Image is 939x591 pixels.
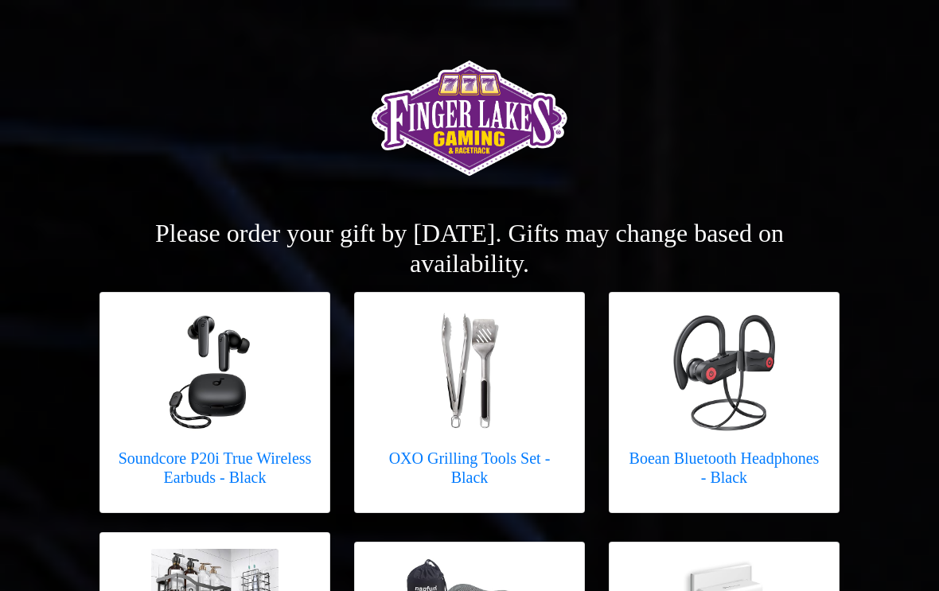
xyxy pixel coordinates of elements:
[371,449,568,487] h5: OXO Grilling Tools Set - Black
[406,309,533,436] img: OXO Grilling Tools Set - Black
[371,309,568,496] a: OXO Grilling Tools Set - Black OXO Grilling Tools Set - Black
[625,309,823,496] a: Boean Bluetooth Headphones - Black Boean Bluetooth Headphones - Black
[99,218,840,279] h2: Please order your gift by [DATE]. Gifts may change based on availability.
[116,309,314,496] a: Soundcore P20i True Wireless Earbuds - Black Soundcore P20i True Wireless Earbuds - Black
[367,40,573,199] img: Logo
[151,309,279,436] img: Soundcore P20i True Wireless Earbuds - Black
[660,309,788,436] img: Boean Bluetooth Headphones - Black
[625,449,823,487] h5: Boean Bluetooth Headphones - Black
[116,449,314,487] h5: Soundcore P20i True Wireless Earbuds - Black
